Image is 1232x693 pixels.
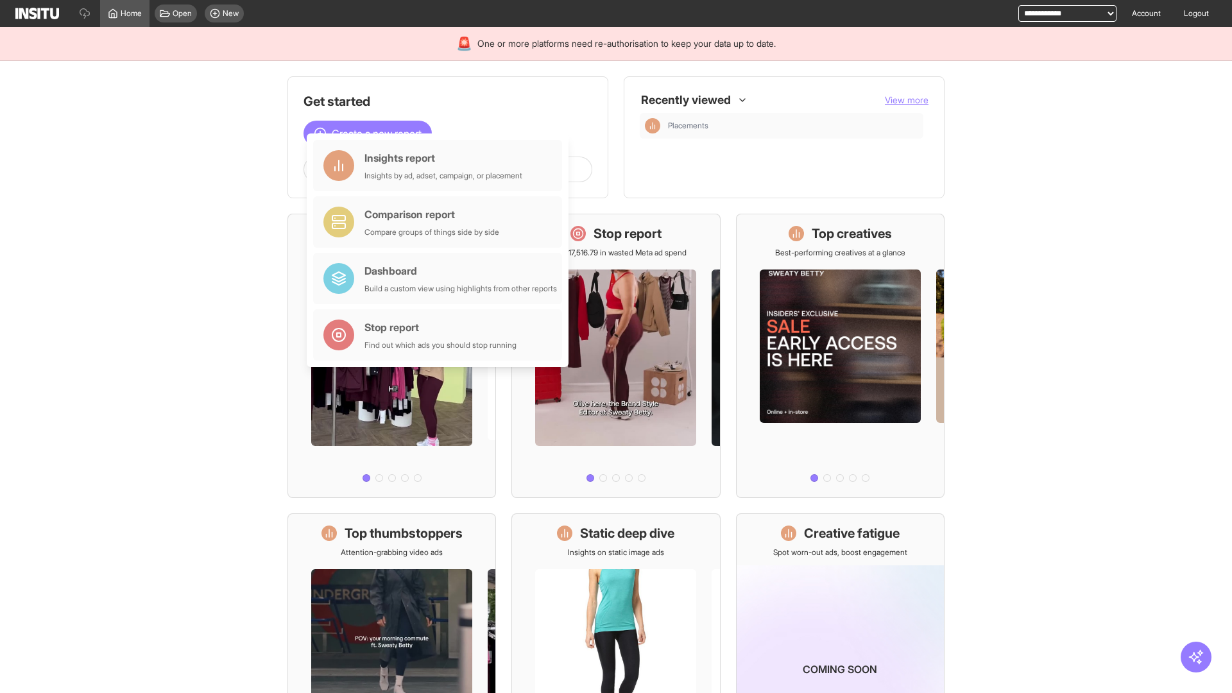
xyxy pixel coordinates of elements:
h1: Get started [304,92,592,110]
div: Insights by ad, adset, campaign, or placement [364,171,522,181]
span: One or more platforms need re-authorisation to keep your data up to date. [477,37,776,50]
div: Dashboard [364,263,557,278]
div: Find out which ads you should stop running [364,340,517,350]
div: Comparison report [364,207,499,222]
div: 🚨 [456,35,472,53]
button: View more [885,94,928,107]
p: Insights on static image ads [568,547,664,558]
h1: Top thumbstoppers [345,524,463,542]
div: Stop report [364,320,517,335]
span: Placements [668,121,708,131]
button: Create a new report [304,121,432,146]
h1: Stop report [594,225,662,243]
h1: Top creatives [812,225,892,243]
div: Compare groups of things side by side [364,227,499,237]
img: Logo [15,8,59,19]
a: Top creativesBest-performing creatives at a glance [736,214,945,498]
h1: Static deep dive [580,524,674,542]
span: Open [173,8,192,19]
a: Stop reportSave £17,516.79 in wasted Meta ad spend [511,214,720,498]
p: Save £17,516.79 in wasted Meta ad spend [545,248,687,258]
span: New [223,8,239,19]
div: Insights report [364,150,522,166]
p: Best-performing creatives at a glance [775,248,905,258]
div: Build a custom view using highlights from other reports [364,284,557,294]
span: Placements [668,121,918,131]
span: Create a new report [332,126,422,141]
p: Attention-grabbing video ads [341,547,443,558]
a: What's live nowSee all active ads instantly [287,214,496,498]
span: View more [885,94,928,105]
span: Home [121,8,142,19]
div: Insights [645,118,660,133]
